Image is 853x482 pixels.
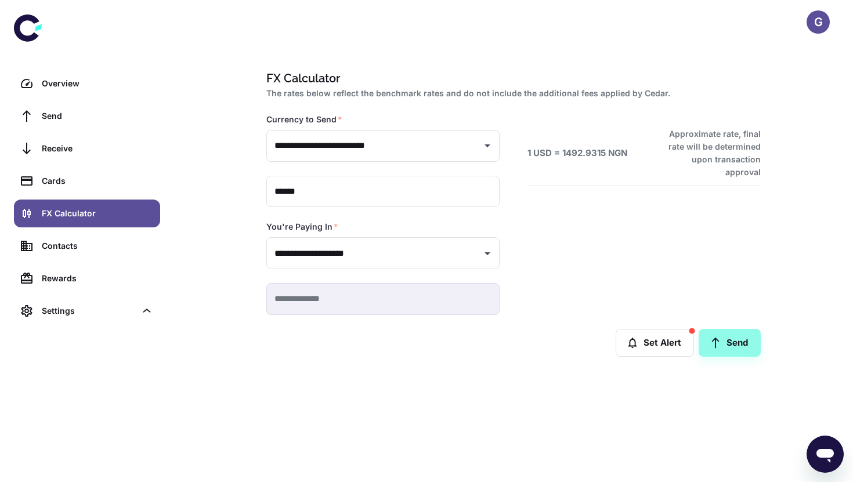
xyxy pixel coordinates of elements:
[14,135,160,162] a: Receive
[14,167,160,195] a: Cards
[266,221,338,233] label: You're Paying In
[266,114,342,125] label: Currency to Send
[14,264,160,292] a: Rewards
[42,110,153,122] div: Send
[14,297,160,325] div: Settings
[479,245,496,262] button: Open
[42,272,153,285] div: Rewards
[42,207,153,220] div: FX Calculator
[699,329,761,357] a: Send
[656,128,761,179] h6: Approximate rate, final rate will be determined upon transaction approval
[42,240,153,252] div: Contacts
[807,10,830,34] button: G
[42,305,136,317] div: Settings
[42,77,153,90] div: Overview
[527,147,627,160] h6: 1 USD = 1492.9315 NGN
[807,436,844,473] iframe: Button to launch messaging window
[42,175,153,187] div: Cards
[42,142,153,155] div: Receive
[14,70,160,97] a: Overview
[266,70,756,87] h1: FX Calculator
[14,232,160,260] a: Contacts
[14,102,160,130] a: Send
[479,137,496,154] button: Open
[616,329,694,357] button: Set Alert
[14,200,160,227] a: FX Calculator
